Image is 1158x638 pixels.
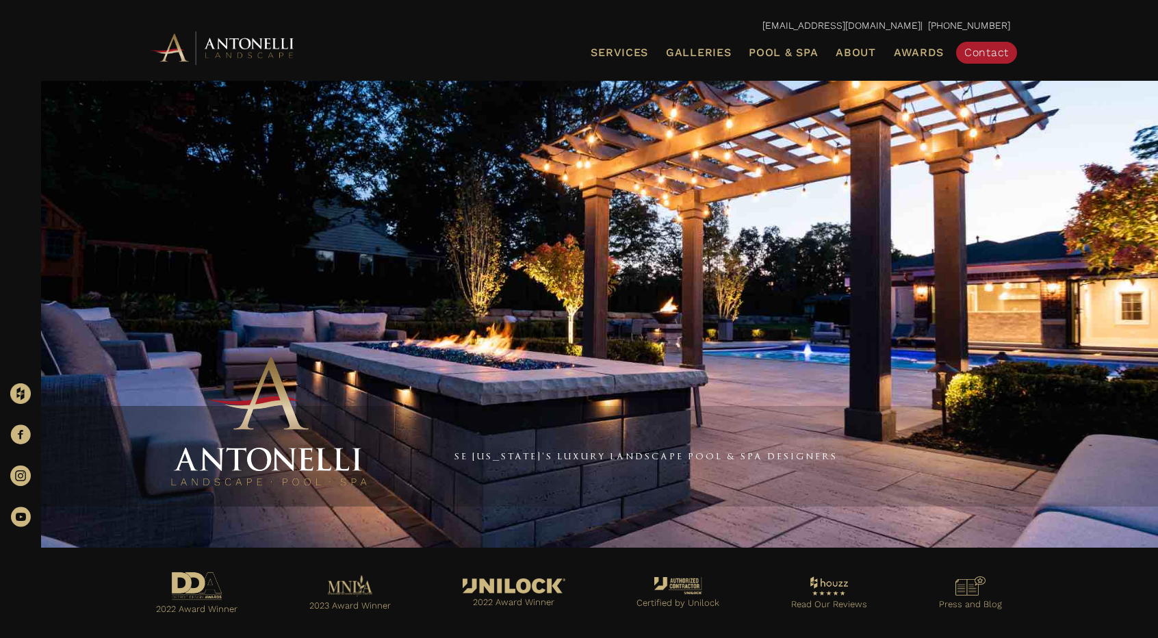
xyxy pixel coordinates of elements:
[666,46,731,59] span: Galleries
[888,44,949,62] a: Awards
[440,575,587,614] a: Go to https://antonellilandscape.com/featured-projects/the-white-house/
[916,573,1024,616] a: Go to https://antonellilandscape.com/press-media/
[148,17,1010,35] p: | [PHONE_NUMBER]
[148,29,298,66] img: Antonelli Horizontal Logo
[591,47,648,58] span: Services
[830,44,882,62] a: About
[134,568,260,621] a: Go to https://antonellilandscape.com/pool-and-spa/executive-sweet/
[762,20,921,31] a: [EMAIL_ADDRESS][DOMAIN_NAME]
[287,572,413,618] a: Go to https://antonellilandscape.com/pool-and-spa/dont-stop-believing/
[743,44,823,62] a: Pool & Spa
[964,46,1009,59] span: Contact
[660,44,736,62] a: Galleries
[894,46,944,59] span: Awards
[454,450,838,461] a: SE [US_STATE]'s Luxury Landscape Pool & Spa Designers
[585,44,654,62] a: Services
[166,351,372,493] img: Antonelli Stacked Logo
[10,383,31,404] img: Houzz
[836,47,876,58] span: About
[956,42,1017,64] a: Contact
[749,46,818,59] span: Pool & Spa
[769,573,890,617] a: Go to https://www.houzz.com/professionals/landscape-architects-and-landscape-designers/antonelli-...
[615,574,742,615] a: Go to https://antonellilandscape.com/unilock-authorized-contractor/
